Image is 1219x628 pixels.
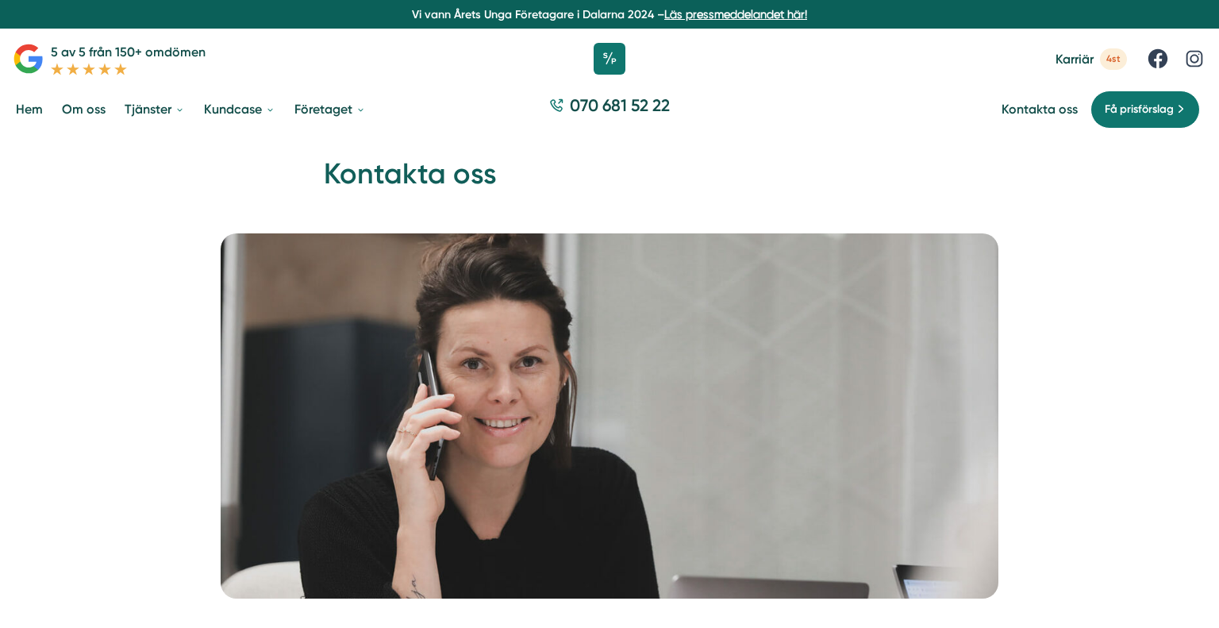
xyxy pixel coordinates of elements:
img: Kontakta oss [221,233,998,599]
a: Om oss [59,89,109,129]
a: Karriär 4st [1056,48,1127,70]
a: 070 681 52 22 [543,94,676,125]
h1: Kontakta oss [324,155,895,206]
p: 5 av 5 från 150+ omdömen [51,42,206,62]
a: Kontakta oss [1002,102,1078,117]
span: Karriär [1056,52,1094,67]
span: 4st [1100,48,1127,70]
a: Tjänster [121,89,188,129]
span: Få prisförslag [1105,101,1174,118]
a: Hem [13,89,46,129]
p: Vi vann Årets Unga Företagare i Dalarna 2024 – [6,6,1213,22]
a: Kundcase [201,89,279,129]
a: Företaget [291,89,369,129]
a: Få prisförslag [1090,91,1200,129]
a: Läs pressmeddelandet här! [664,8,807,21]
span: 070 681 52 22 [570,94,670,117]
